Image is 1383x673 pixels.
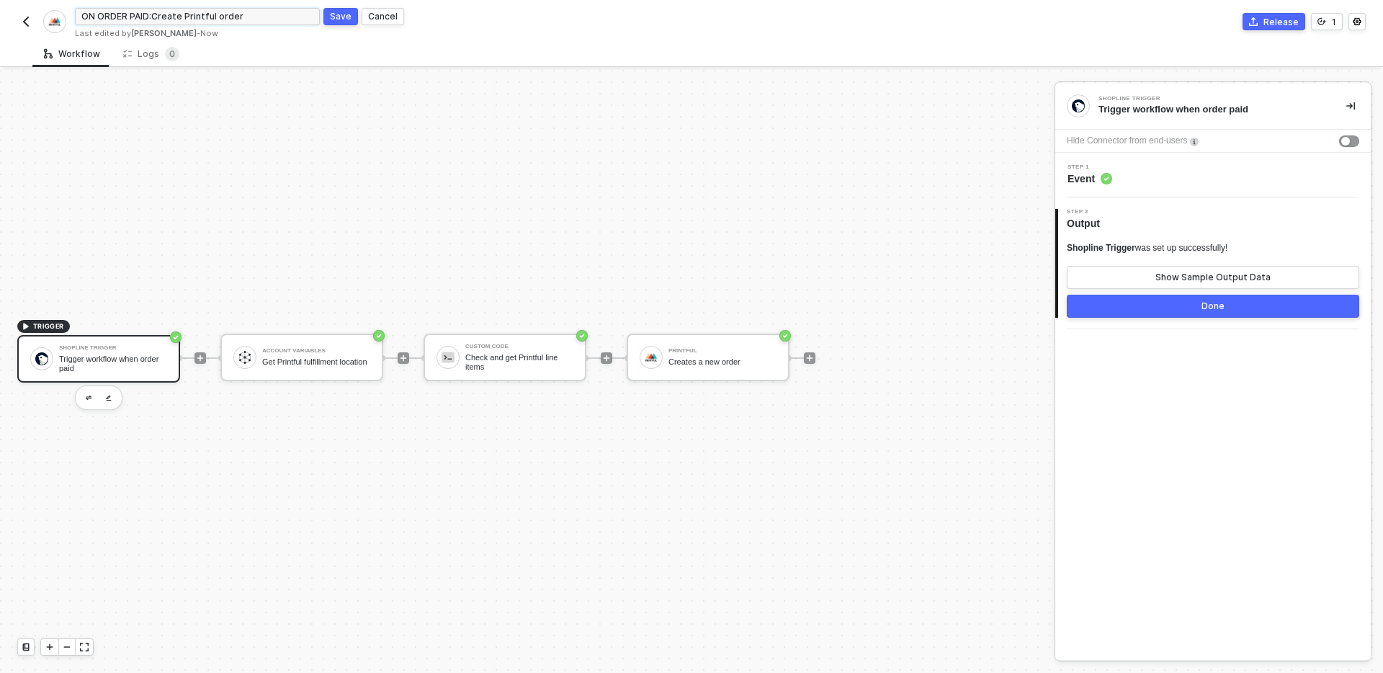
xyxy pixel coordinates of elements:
[1067,209,1106,215] span: Step 2
[1353,17,1361,26] span: icon-settings
[45,643,54,651] span: icon-play
[668,357,776,367] div: Creates a new order
[323,8,358,25] button: Save
[465,344,573,349] div: Custom Code
[75,8,320,25] input: Please enter a title
[44,48,100,60] div: Workflow
[262,357,370,367] div: Get Printful fulfillment location
[22,322,30,331] span: icon-play
[602,354,611,362] span: icon-play
[362,8,404,25] button: Cancel
[131,28,197,38] span: [PERSON_NAME]
[1067,242,1227,254] div: was set up successfully!
[48,15,61,28] img: integration-icon
[1067,216,1106,231] span: Output
[330,10,352,22] div: Save
[80,643,89,651] span: icon-expand
[668,348,776,354] div: Printful
[1249,17,1258,26] span: icon-commerce
[368,10,398,22] div: Cancel
[86,396,91,401] img: edit-cred
[20,16,32,27] img: back
[1317,17,1326,26] span: icon-versioning
[442,351,455,364] img: icon
[1263,16,1299,28] div: Release
[80,389,97,406] button: edit-cred
[1311,13,1343,30] button: 1
[59,345,167,351] div: Shopline Trigger
[196,354,205,362] span: icon-play
[1332,16,1336,28] div: 1
[35,352,48,365] img: icon
[75,28,690,39] div: Last edited by - Now
[170,331,182,343] span: icon-success-page
[100,389,117,406] button: edit-cred
[779,330,791,342] span: icon-success-page
[1067,266,1359,289] button: Show Sample Output Data
[1068,171,1112,186] span: Event
[576,330,588,342] span: icon-success-page
[1243,13,1305,30] button: Release
[106,395,112,401] img: edit-cred
[63,643,71,651] span: icon-minus
[805,354,814,362] span: icon-play
[1055,209,1371,318] div: Step 2Output Shopline Triggerwas set up successfully!Show Sample Output DataDone
[1098,103,1323,116] div: Trigger workflow when order paid
[59,355,167,373] div: Trigger workflow when order paid
[1068,164,1112,170] span: Step 1
[1072,99,1085,112] img: integration-icon
[1190,138,1199,146] img: icon-info
[645,351,658,364] img: icon
[1067,295,1359,318] button: Done
[465,353,573,371] div: Check and get Printful line items
[17,13,35,30] button: back
[399,354,408,362] span: icon-play
[1098,96,1315,102] div: Shopline Trigger
[262,348,370,354] div: Account Variables
[1201,300,1225,312] div: Done
[1067,134,1187,148] div: Hide Connector from end-users
[165,47,179,61] sup: 0
[1055,164,1371,186] div: Step 1Event
[123,47,179,61] div: Logs
[1346,102,1355,110] span: icon-collapse-right
[238,351,251,364] img: icon
[1155,272,1271,283] div: Show Sample Output Data
[1067,243,1135,253] span: Shopline Trigger
[33,321,64,332] span: TRIGGER
[373,330,385,342] span: icon-success-page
